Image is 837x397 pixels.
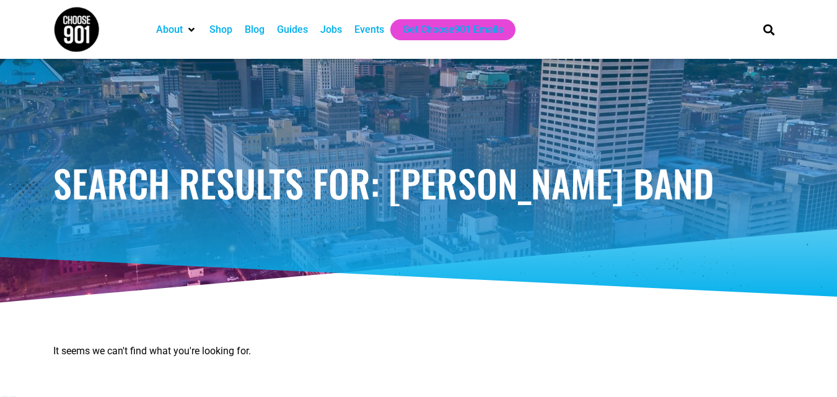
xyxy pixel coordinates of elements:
[53,344,284,359] div: It seems we can't find what you're looking for.
[209,22,232,37] a: Shop
[245,22,265,37] a: Blog
[277,22,308,37] a: Guides
[758,19,779,40] div: Search
[150,19,203,40] div: About
[156,22,183,37] a: About
[354,22,384,37] a: Events
[150,19,742,40] nav: Main nav
[320,22,342,37] a: Jobs
[53,164,784,201] h1: Search Results for: [PERSON_NAME] Band
[403,22,503,37] a: Get Choose901 Emails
